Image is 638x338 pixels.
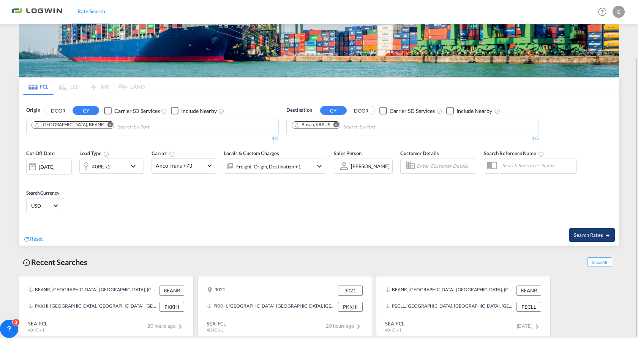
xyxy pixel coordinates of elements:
[326,323,363,329] span: 20 hours ago
[169,151,175,157] md-icon: The selected Trucker/Carrierwill be displayed in the rate results If the rates are from another f...
[117,121,190,133] input: Chips input.
[385,320,404,327] div: SEA-FCL
[45,106,71,115] button: DOOR
[498,160,576,171] input: Search Reference Name
[436,108,442,114] md-icon: Unchecked: Search for CY (Container Yard) services for all selected carriers.Checked : Search for...
[207,286,225,295] div: 3021
[207,327,223,332] span: 40HC x 1
[286,135,539,142] div: 1/5
[376,276,551,336] recent-search-card: BEANR, [GEOGRAPHIC_DATA], [GEOGRAPHIC_DATA], [GEOGRAPHIC_DATA], [GEOGRAPHIC_DATA] BEANRPECLL, [GE...
[334,150,362,156] span: Sales Person
[236,161,301,172] div: Freight Origin Destination Factory Stuffing
[28,320,47,327] div: SEA-FCL
[26,173,32,184] md-datepicker: Select
[350,160,390,171] md-select: Sales Person: Guellue Demir
[26,159,72,175] div: [DATE]
[114,107,159,115] div: Carrier SD Services
[23,235,43,243] div: icon-refreshReset
[11,3,63,21] img: bc73a0e0d8c111efacd525e4c8ad7d32.png
[28,327,44,332] span: 40HC x 1
[77,8,105,14] span: Rate Search
[161,108,167,114] md-icon: Unchecked: Search for CY (Container Yard) services for all selected carriers.Checked : Search for...
[596,5,613,19] div: Help
[26,135,279,142] div: 1/5
[286,106,312,114] span: Destination
[34,122,104,128] div: Antwerp, BEANR
[291,119,418,133] md-chips-wrap: Chips container. Use arrow keys to select chips.
[79,159,144,174] div: 40RE x1icon-chevron-down
[351,163,390,169] div: [PERSON_NAME]
[446,106,492,114] md-checkbox: Checkbox No Ink
[34,122,106,128] div: Press delete to remove this chip.
[390,107,435,115] div: Carrier SD Services
[320,106,347,115] button: CY
[385,327,401,332] span: 40HC x 1
[79,150,109,156] span: Load Type
[197,276,372,336] recent-search-card: 3021 3021PKKHI, [GEOGRAPHIC_DATA], [GEOGRAPHIC_DATA], [GEOGRAPHIC_DATA], [GEOGRAPHIC_DATA] PKKHIS...
[605,233,610,238] md-icon: icon-arrow-right
[129,162,142,171] md-icon: icon-chevron-down
[147,323,185,329] span: 20 hours ago
[348,106,374,115] button: DOOR
[23,78,145,95] md-pagination-wrapper: Use the left and right arrow keys to navigate between tabs
[23,236,30,243] md-icon: icon-refresh
[39,163,54,170] div: [DATE]
[338,286,363,295] div: 3021
[532,322,542,331] md-icon: icon-chevron-right
[538,151,544,157] md-icon: Your search will be saved by the below given name
[613,6,625,18] div: G
[224,159,326,174] div: Freight Origin Destination Factory Stuffingicon-chevron-down
[171,106,217,114] md-checkbox: Checkbox No Ink
[294,122,330,128] div: Busan, KRPUS
[26,150,55,156] span: Cut Off Date
[26,190,59,196] span: Search Currency
[30,119,193,133] md-chips-wrap: Chips container. Use arrow keys to select chips.
[494,108,501,114] md-icon: Unchecked: Ignores neighbouring ports when fetching rates.Checked : Includes neighbouring ports w...
[19,276,194,336] recent-search-card: BEANR, [GEOGRAPHIC_DATA], [GEOGRAPHIC_DATA], [GEOGRAPHIC_DATA], [GEOGRAPHIC_DATA] BEANRPKKHI, [GE...
[224,150,279,156] span: Locals & Custom Charges
[92,161,111,172] div: 40RE x1
[207,302,336,312] div: PKKHI, Karachi, Pakistan, Indian Subcontinent, Asia Pacific
[23,78,54,95] md-tab-item: FCL
[30,200,60,211] md-select: Select Currency: $ USDUnited States Dollar
[596,5,609,18] span: Help
[315,162,324,171] md-icon: icon-chevron-down
[103,151,109,157] md-icon: icon-information-outline
[385,286,515,295] div: BEANR, Antwerp, Belgium, Western Europe, Europe
[19,254,90,271] div: Recent Searches
[484,150,544,156] span: Search Reference Name
[516,302,541,312] div: PECLL
[456,107,492,115] div: Include Nearby
[569,228,615,242] button: Search Ratesicon-arrow-right
[343,121,415,133] input: Chips input.
[587,257,612,267] span: Show All
[73,106,99,115] button: CY
[385,302,515,312] div: PECLL, Callao, Peru, South America, Americas
[104,106,159,114] md-checkbox: Checkbox No Ink
[207,320,226,327] div: SEA-FCL
[294,122,332,128] div: Press delete to remove this chip.
[400,150,439,156] span: Customer Details
[338,302,363,312] div: PKKHI
[574,232,610,238] span: Search Rates
[181,107,217,115] div: Include Nearby
[417,160,474,172] input: Enter Customer Details
[30,235,43,242] span: Reset
[159,286,184,295] div: BEANR
[22,258,31,267] md-icon: icon-backup-restore
[517,323,542,329] span: [DATE]
[28,286,158,295] div: BEANR, Antwerp, Belgium, Western Europe, Europe
[31,202,52,209] span: USD
[28,302,158,312] div: PKKHI, Karachi, Pakistan, Indian Subcontinent, Asia Pacific
[328,122,340,129] button: Remove
[26,106,40,114] span: Origin
[159,302,184,312] div: PKKHI
[379,106,435,114] md-checkbox: Checkbox No Ink
[103,122,114,129] button: Remove
[152,150,175,156] span: Carrier
[175,322,185,331] md-icon: icon-chevron-right
[218,108,224,114] md-icon: Unchecked: Ignores neighbouring ports when fetching rates.Checked : Includes neighbouring ports w...
[516,286,541,295] div: BEANR
[156,162,205,170] span: Anco Trans +73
